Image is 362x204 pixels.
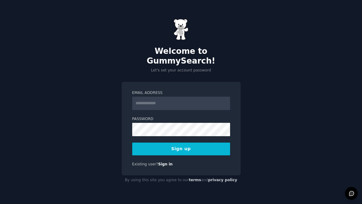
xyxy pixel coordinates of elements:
[122,68,241,73] p: Let's set your account password
[132,90,230,96] label: Email Address
[132,143,230,155] button: Sign up
[189,178,201,182] a: terms
[208,178,237,182] a: privacy policy
[122,47,241,66] h2: Welcome to GummySearch!
[132,162,158,166] span: Existing user?
[158,162,173,166] a: Sign in
[174,19,189,40] img: Gummy Bear
[122,175,241,185] div: By using this site you agree to our and
[132,116,230,122] label: Password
